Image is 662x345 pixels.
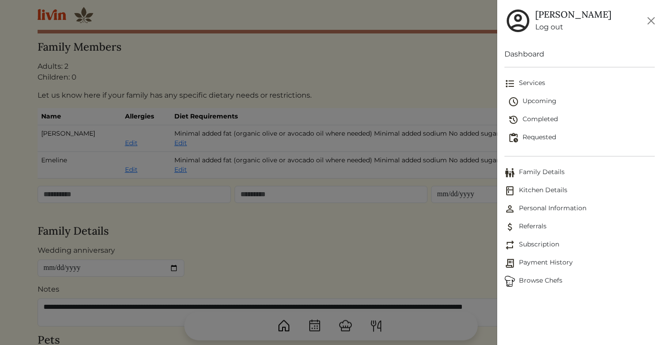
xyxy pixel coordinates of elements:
h5: [PERSON_NAME] [535,9,611,20]
span: Completed [508,114,655,125]
span: Payment History [504,258,655,269]
a: ChefsBrowse Chefs [504,272,655,290]
a: Requested [508,129,655,147]
a: SubscriptionSubscription [504,236,655,254]
a: Dashboard [504,49,655,60]
img: Browse Chefs [504,276,515,287]
img: pending_actions-fd19ce2ea80609cc4d7bbea353f93e2f363e46d0f816104e4e0650fdd7f915cf.svg [508,132,519,143]
span: Referrals [504,222,655,232]
img: format_list_bulleted-ebc7f0161ee23162107b508e562e81cd567eeab2455044221954b09d19068e74.svg [504,78,515,89]
img: Subscription [504,240,515,250]
img: user_account-e6e16d2ec92f44fc35f99ef0dc9cddf60790bfa021a6ecb1c896eb5d2907b31c.svg [504,7,532,34]
span: Services [504,78,655,89]
a: Upcoming [508,93,655,111]
img: Personal Information [504,203,515,214]
img: schedule-fa401ccd6b27cf58db24c3bb5584b27dcd8bd24ae666a918e1c6b4ae8c451a22.svg [508,96,519,107]
a: Family DetailsFamily Details [504,164,655,182]
img: Family Details [504,167,515,178]
span: Family Details [504,167,655,178]
img: Payment History [504,258,515,269]
img: history-2b446bceb7e0f53b931186bf4c1776ac458fe31ad3b688388ec82af02103cd45.svg [508,114,519,125]
img: Referrals [504,222,515,232]
img: Kitchen Details [504,185,515,196]
span: Upcoming [508,96,655,107]
a: ReferralsReferrals [504,218,655,236]
a: Kitchen DetailsKitchen Details [504,182,655,200]
a: Services [504,75,655,93]
button: Close [644,14,658,28]
span: Subscription [504,240,655,250]
span: Browse Chefs [504,276,655,287]
span: Personal Information [504,203,655,214]
span: Requested [508,132,655,143]
span: Kitchen Details [504,185,655,196]
a: Completed [508,111,655,129]
a: Payment HistoryPayment History [504,254,655,272]
a: Personal InformationPersonal Information [504,200,655,218]
a: Log out [535,22,611,33]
